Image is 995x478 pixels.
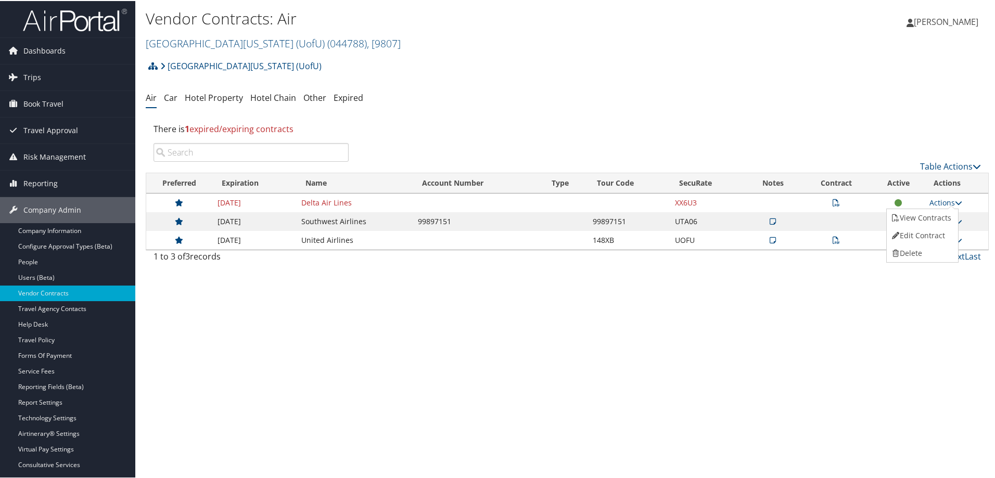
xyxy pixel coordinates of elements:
td: [DATE] [212,192,297,211]
span: Dashboards [23,37,66,63]
a: Hotel Chain [250,91,296,102]
input: Search [154,142,349,161]
th: Actions [924,172,988,192]
a: [GEOGRAPHIC_DATA][US_STATE] (UofU) [146,35,401,49]
img: airportal-logo.png [23,7,127,31]
a: Other [303,91,326,102]
a: Car [164,91,177,102]
td: United Airlines [296,230,412,249]
a: Delete [887,243,956,261]
span: Travel Approval [23,117,78,143]
span: Company Admin [23,196,81,222]
th: Contract: activate to sort column ascending [799,172,872,192]
a: Actions [929,197,962,206]
td: Delta Air Lines [296,192,412,211]
span: ( 044788 ) [327,35,367,49]
a: View Contracts [887,208,956,226]
h1: Vendor Contracts: Air [146,7,708,29]
a: [PERSON_NAME] [907,5,989,36]
th: Name: activate to sort column ascending [296,172,412,192]
div: There is [146,114,989,142]
span: 3 [185,250,190,261]
a: Edit [887,226,956,243]
td: XX6U3 [670,192,746,211]
th: Tour Code: activate to sort column ascending [588,172,670,192]
a: Table Actions [920,160,981,171]
th: Notes: activate to sort column ascending [746,172,800,192]
td: 99897151 [413,211,543,230]
span: , [ 9807 ] [367,35,401,49]
a: Hotel Property [185,91,243,102]
a: Last [965,250,981,261]
a: [GEOGRAPHIC_DATA][US_STATE] (UofU) [160,55,322,75]
span: Book Travel [23,90,63,116]
span: Reporting [23,170,58,196]
td: UTA06 [670,211,746,230]
td: [DATE] [212,230,297,249]
th: Expiration: activate to sort column ascending [212,172,297,192]
a: Expired [334,91,363,102]
span: Trips [23,63,41,89]
td: UOFU [670,230,746,249]
span: Risk Management [23,143,86,169]
span: expired/expiring contracts [185,122,294,134]
td: 99897151 [588,211,670,230]
a: Air [146,91,157,102]
td: [DATE] [212,211,297,230]
td: Southwest Airlines [296,211,412,230]
th: Active: activate to sort column ascending [873,172,924,192]
span: [PERSON_NAME] [914,15,978,27]
div: 1 to 3 of records [154,249,349,267]
th: Type: activate to sort column ascending [542,172,588,192]
th: SecuRate: activate to sort column ascending [670,172,746,192]
th: Preferred: activate to sort column ascending [146,172,212,192]
td: 148XB [588,230,670,249]
th: Account Number: activate to sort column ascending [413,172,543,192]
strong: 1 [185,122,189,134]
